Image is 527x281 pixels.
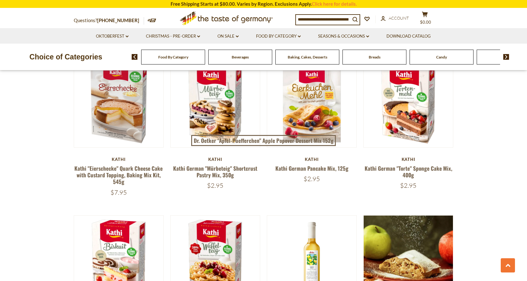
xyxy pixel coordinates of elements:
img: Kathi German "Mürbeteig" Shortcrust Pastry Mix, 350g [171,58,260,147]
a: Baking, Cakes, Desserts [288,55,327,59]
a: Christmas - PRE-ORDER [146,33,200,40]
img: previous arrow [132,54,138,60]
a: Breads [369,55,380,59]
span: $2.95 [400,181,417,189]
a: Kathi "Eierschecke" Quark Cheese Cake with Custard Topping, Baking Mix Kit, 545g [74,164,163,186]
p: Questions? [74,16,144,25]
img: Kathi German Pancake Mix, 125g [267,58,357,147]
img: next arrow [503,54,509,60]
span: $2.95 [207,181,223,189]
span: Account [389,15,409,21]
span: $7.95 [110,188,127,196]
a: Food By Category [256,33,301,40]
div: Kathi [267,157,357,162]
div: Kathi [170,157,260,162]
a: Beverages [232,55,249,59]
img: Kathi "Eierschecke" Quark Cheese Cake with Custard Topping, Baking Mix Kit, 545g [74,58,164,147]
a: Kathi German Pancake Mix, 125g [275,164,348,172]
img: Kathi German "Torte" Sponge Cake Mix, 400g [364,58,453,147]
a: On Sale [217,33,239,40]
a: Oktoberfest [96,33,129,40]
a: Kathi German "Torte" Sponge Cake Mix, 400g [365,164,452,179]
a: [PHONE_NUMBER] [97,17,139,23]
a: Kathi German "Mürbeteig" Shortcrust Pastry Mix, 350g [173,164,257,179]
a: Account [381,15,409,22]
a: Download Catalog [386,33,431,40]
div: Kathi [363,157,454,162]
a: Seasons & Occasions [318,33,369,40]
a: Dr. Oetker "Apfel-Puefferchen" Apple Popover Dessert Mix 152g [191,135,336,146]
div: Kathi [74,157,164,162]
span: $0.00 [420,20,431,25]
a: Candy [436,55,447,59]
button: $0.00 [416,11,435,27]
a: Food By Category [158,55,188,59]
a: Click here for details. [312,1,357,7]
span: $2.95 [304,175,320,183]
